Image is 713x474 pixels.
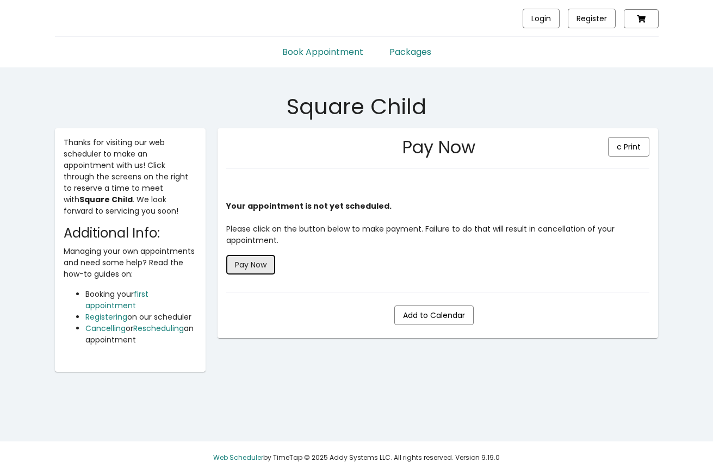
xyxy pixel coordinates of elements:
a: first appointment [85,289,148,311]
span: Pay Now [235,259,266,270]
button: Print [608,137,649,157]
span: Add to Calendar [403,310,465,321]
h1: Square Child [55,93,659,120]
a: Packages [376,37,444,59]
button: Register [568,9,616,28]
strong: Square Child [79,194,133,205]
p: Please click on the button below to make payment. Failure to do that will result in cancellation ... [226,178,649,246]
a: Cancelling [85,323,126,334]
a: Registering [85,311,127,322]
h4: Additional Info: [64,226,197,241]
span: Login [531,13,551,24]
a: Web Scheduler [213,453,263,462]
p: Managing your own appointments and need some help? Read the how-to guides on: [64,246,197,280]
li: or an appointment [85,323,197,346]
h2: Pay Now [402,137,475,158]
button: Login [523,9,560,28]
a: Book Appointment [269,37,376,59]
span: Register [576,13,607,24]
p: Thanks for visiting our web scheduler to make an appointment with us! Click through the screens o... [64,137,197,217]
a: Rescheduling [133,323,184,334]
button: Add to Calendar [394,305,474,325]
div: by TimeTap © 2025 Addy Systems LLC. All rights reserved. Version 9.19.0 [47,441,667,474]
span: c Print [617,141,641,152]
li: on our scheduler [85,311,197,323]
button: Pay Now [226,255,275,275]
li: Booking your [85,289,197,311]
strong: Your appointment is not yet scheduled. [226,201,392,211]
button: Show Cart [624,9,659,28]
